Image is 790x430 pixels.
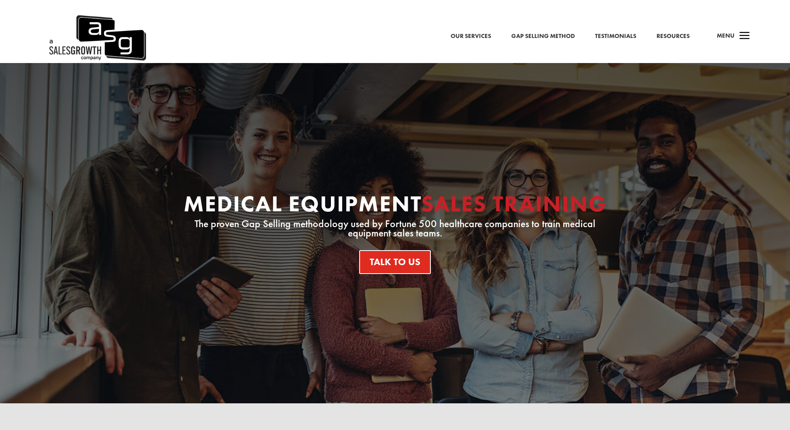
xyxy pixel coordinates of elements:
[717,32,735,40] span: Menu
[511,31,575,42] a: Gap Selling Method
[657,31,690,42] a: Resources
[737,28,753,44] span: a
[48,13,146,63] a: A Sales Growth Company Logo
[48,13,146,63] img: ASG Co. Logo
[359,250,431,274] a: Talk To Us
[177,192,614,219] h1: Medical Equipment
[451,31,491,42] a: Our Services
[595,31,636,42] a: Testimonials
[177,219,614,238] p: The proven Gap Selling methodology used by Fortune 500 healthcare companies to train medical equi...
[421,189,607,218] span: Sales Training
